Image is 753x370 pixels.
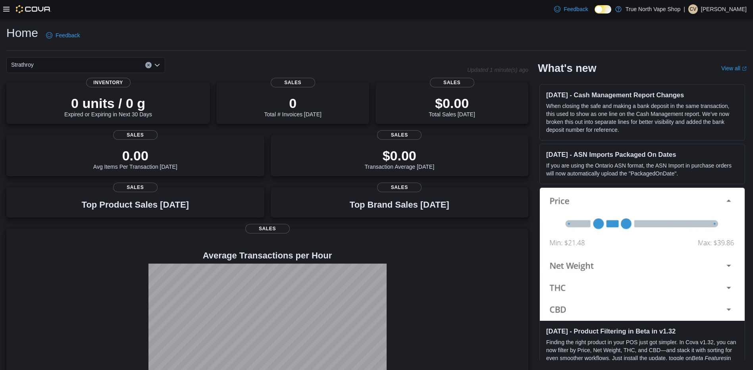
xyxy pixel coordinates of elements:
p: True North Vape Shop [626,4,681,14]
h3: [DATE] - Cash Management Report Changes [546,91,738,99]
button: Clear input [145,62,152,68]
span: Sales [245,224,290,233]
p: 0 [264,95,321,111]
p: When closing the safe and making a bank deposit in the same transaction, this used to show as one... [546,102,738,134]
span: Feedback [564,5,588,13]
h3: Top Product Sales [DATE] [82,200,189,210]
h3: Top Brand Sales [DATE] [350,200,449,210]
h2: What's new [538,62,596,75]
div: Colin Vanderwerf [688,4,698,14]
div: Transaction Average [DATE] [364,148,434,170]
img: Cova [16,5,51,13]
h3: [DATE] - ASN Imports Packaged On Dates [546,150,738,158]
span: Sales [377,183,422,192]
input: Dark Mode [595,5,611,13]
span: Sales [271,78,315,87]
div: Total Sales [DATE] [429,95,475,118]
h1: Home [6,25,38,41]
em: Beta Features [692,355,727,361]
span: Sales [430,78,474,87]
span: Strathroy [11,60,34,69]
p: 0.00 [93,148,177,164]
div: Total # Invoices [DATE] [264,95,321,118]
a: Feedback [551,1,591,17]
span: CV [690,4,697,14]
h4: Average Transactions per Hour [13,251,522,260]
p: $0.00 [429,95,475,111]
p: If you are using the Ontario ASN format, the ASN Import in purchase orders will now automatically... [546,162,738,177]
p: $0.00 [364,148,434,164]
button: Open list of options [154,62,160,68]
span: Feedback [56,31,80,39]
a: Feedback [43,27,83,43]
span: Sales [113,183,158,192]
p: Updated 1 minute(s) ago [467,67,528,73]
div: Avg Items Per Transaction [DATE] [93,148,177,170]
p: | [684,4,685,14]
span: Sales [377,130,422,140]
div: Expired or Expiring in Next 30 Days [64,95,152,118]
h3: [DATE] - Product Filtering in Beta in v1.32 [546,327,738,335]
svg: External link [742,66,747,71]
p: 0 units / 0 g [64,95,152,111]
span: Inventory [86,78,131,87]
a: View allExternal link [721,65,747,71]
p: [PERSON_NAME] [701,4,747,14]
span: Dark Mode [595,13,595,14]
span: Sales [113,130,158,140]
